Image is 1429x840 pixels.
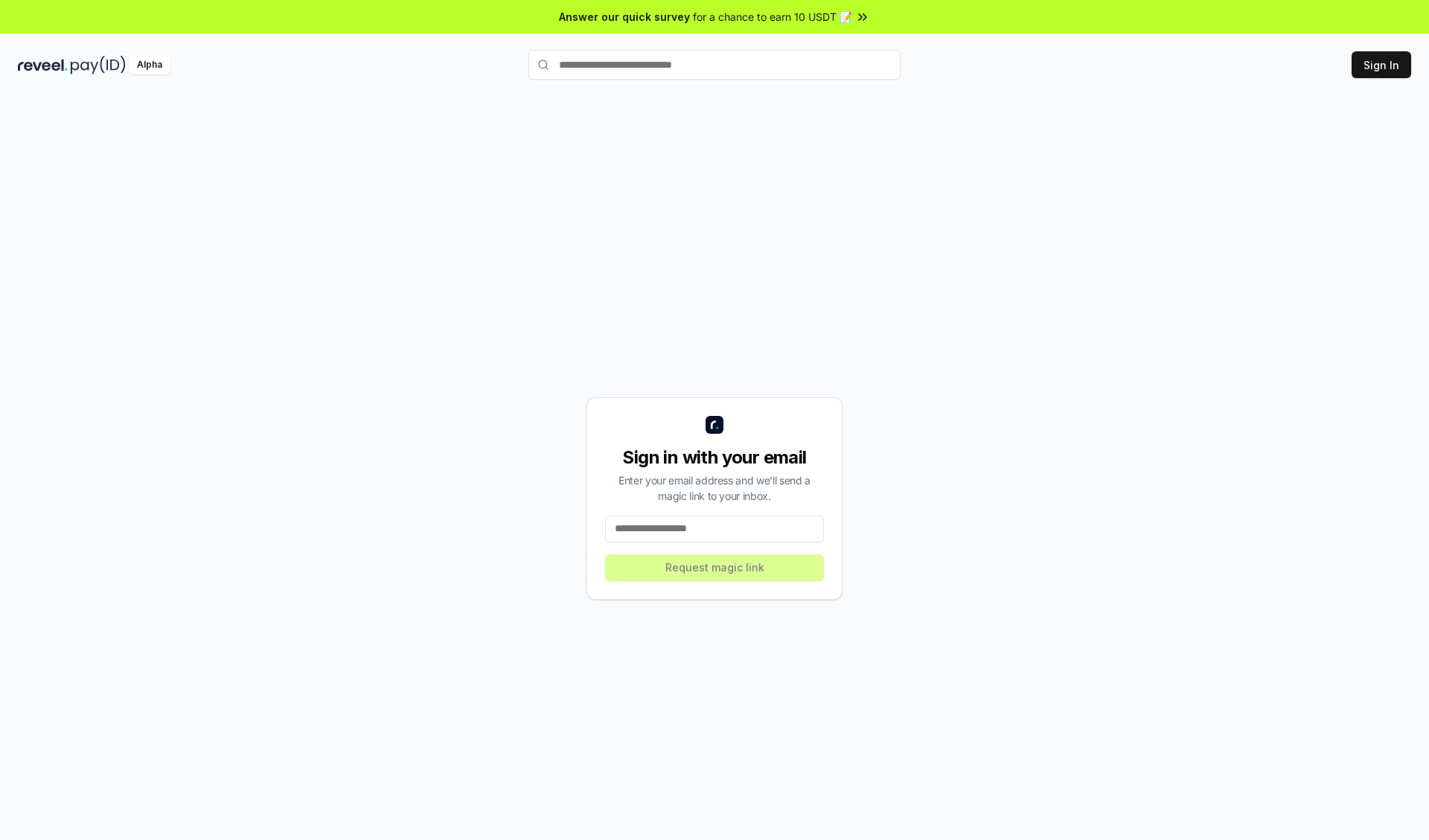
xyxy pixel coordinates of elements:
img: pay_id [71,56,126,74]
img: logo_small [706,416,723,434]
button: Sign In [1352,51,1411,78]
div: Enter your email address and we’ll send a magic link to your inbox. [605,472,824,504]
div: Alpha [129,56,170,74]
img: reveel_dark [18,56,68,74]
span: for a chance to earn 10 USDT 📝 [693,9,852,25]
span: Answer our quick survey [559,9,690,25]
div: Sign in with your email [605,446,824,469]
